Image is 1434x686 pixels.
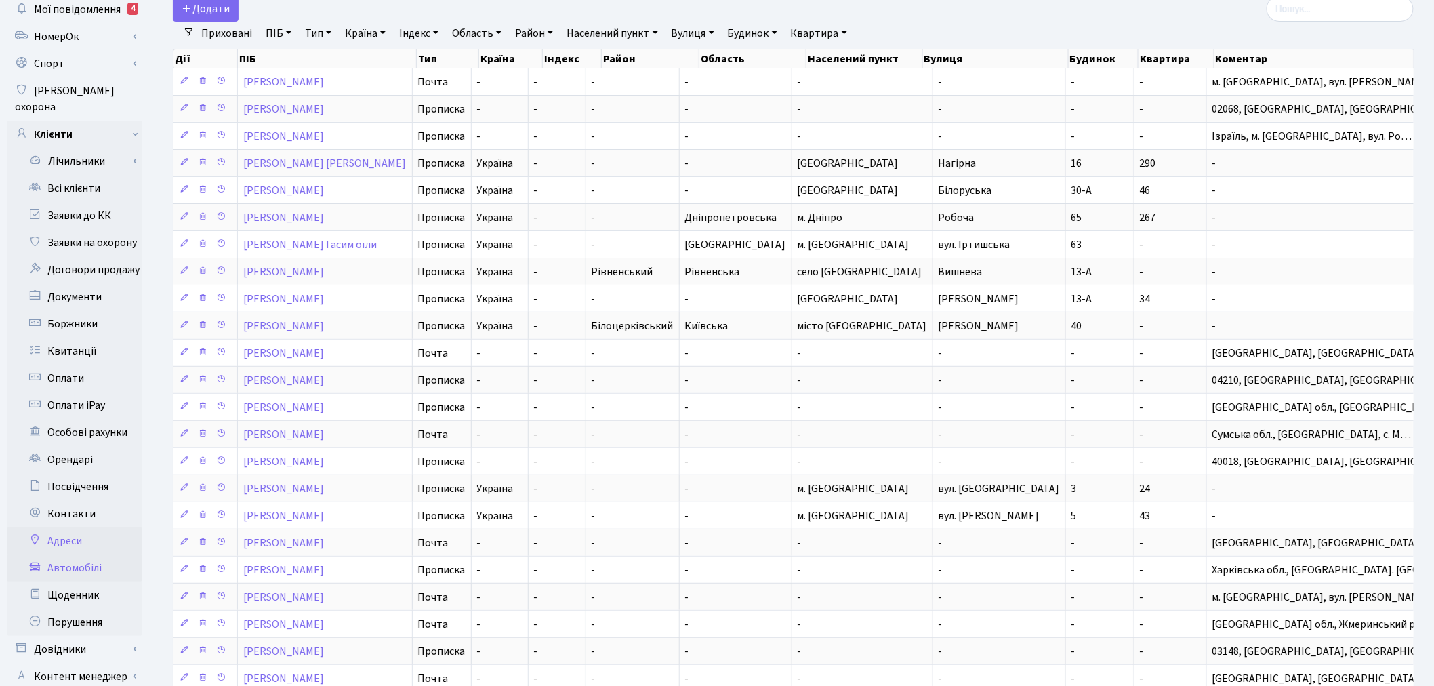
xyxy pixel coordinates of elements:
[806,49,923,68] th: Населений пункт
[1071,264,1092,279] span: 13-А
[477,348,523,359] span: -
[798,508,909,523] span: м. [GEOGRAPHIC_DATA]
[685,400,689,415] span: -
[939,102,943,117] span: -
[592,319,674,334] span: Білоцерківський
[534,75,538,89] span: -
[534,644,538,659] span: -
[477,565,523,576] span: -
[1140,400,1144,415] span: -
[1071,373,1075,388] span: -
[685,508,689,523] span: -
[1071,590,1075,605] span: -
[939,237,1010,252] span: вул. Іртишська
[477,131,523,142] span: -
[939,291,1019,306] span: [PERSON_NAME]
[939,319,1019,334] span: [PERSON_NAME]
[418,131,466,142] span: Прописка
[939,481,1060,496] span: вул. [GEOGRAPHIC_DATA]
[243,481,324,496] a: [PERSON_NAME]
[1140,75,1144,89] span: -
[1140,346,1144,361] span: -
[477,375,523,386] span: -
[340,22,391,45] a: Країна
[592,481,596,496] span: -
[592,617,596,632] span: -
[785,22,853,45] a: Квартира
[196,22,258,45] a: Приховані
[7,256,142,283] a: Договори продажу
[1140,183,1151,198] span: 46
[939,75,943,89] span: -
[939,156,977,171] span: Нагірна
[7,229,142,256] a: Заявки на охорону
[7,473,142,500] a: Посвідчення
[477,510,523,521] span: Україна
[534,183,538,198] span: -
[243,156,407,171] a: [PERSON_NAME] [PERSON_NAME]
[798,264,922,279] span: село [GEOGRAPHIC_DATA]
[722,22,783,45] a: Будинок
[798,183,899,198] span: [GEOGRAPHIC_DATA]
[243,183,324,198] a: [PERSON_NAME]
[685,291,689,306] span: -
[243,536,324,550] a: [PERSON_NAME]
[798,373,802,388] span: -
[939,183,992,198] span: Білоруська
[7,202,142,229] a: Заявки до КК
[685,481,689,496] span: -
[534,156,538,171] span: -
[685,210,777,225] span: Дніпропетровська
[1071,129,1075,144] span: -
[939,346,943,361] span: -
[685,373,689,388] span: -
[418,592,449,603] span: Почта
[7,23,142,50] a: НомерОк
[939,373,943,388] span: -
[1071,508,1077,523] span: 5
[243,129,324,144] a: [PERSON_NAME]
[798,536,802,550] span: -
[798,129,802,144] span: -
[243,644,324,659] a: [PERSON_NAME]
[477,619,523,630] span: -
[7,50,142,77] a: Спорт
[243,400,324,415] a: [PERSON_NAME]
[1140,454,1144,469] span: -
[798,590,802,605] span: -
[418,239,466,250] span: Прописка
[798,481,909,496] span: м. [GEOGRAPHIC_DATA]
[685,129,689,144] span: -
[477,321,523,331] span: Україна
[592,346,596,361] span: -
[418,402,466,413] span: Прописка
[534,102,538,117] span: -
[7,365,142,392] a: Оплати
[592,75,596,89] span: -
[1212,508,1216,523] span: -
[1212,237,1216,252] span: -
[7,527,142,554] a: Адреси
[1071,291,1092,306] span: 13-А
[685,644,689,659] span: -
[592,400,596,415] span: -
[1071,400,1075,415] span: -
[592,237,596,252] span: -
[1140,590,1144,605] span: -
[182,1,230,16] span: Додати
[1212,129,1412,144] span: Ізраїль, м. [GEOGRAPHIC_DATA], вул. Ро…
[1212,319,1216,334] span: -
[7,446,142,473] a: Орендарі
[477,185,523,196] span: Україна
[243,102,324,117] a: [PERSON_NAME]
[534,563,538,578] span: -
[534,373,538,388] span: -
[798,319,927,334] span: місто [GEOGRAPHIC_DATA]
[798,210,843,225] span: м. Дніпро
[1212,291,1216,306] span: -
[592,129,596,144] span: -
[1071,210,1082,225] span: 65
[1139,49,1214,68] th: Квартира
[1140,264,1144,279] span: -
[543,49,602,68] th: Індекс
